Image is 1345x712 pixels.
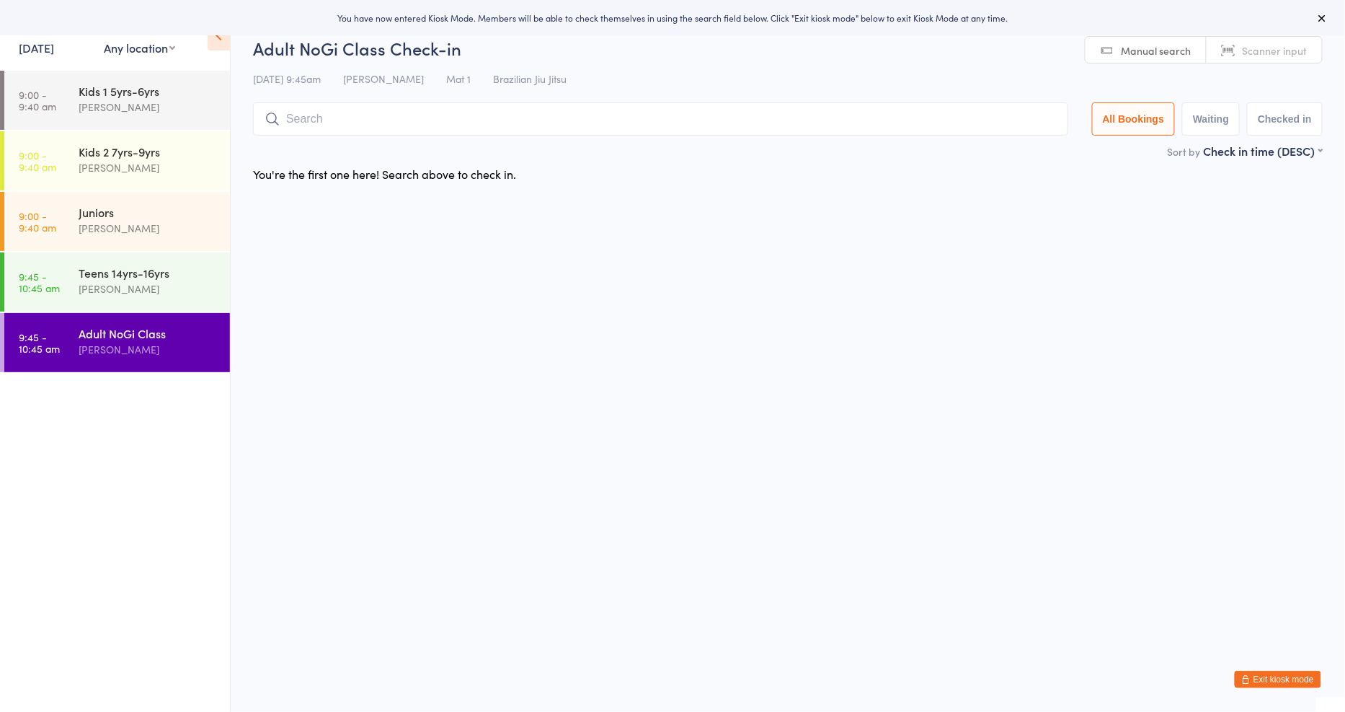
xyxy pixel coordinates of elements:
h2: Adult NoGi Class Check-in [253,36,1323,60]
div: Adult NoGi Class [79,325,218,341]
div: Kids 1 5yrs-6yrs [79,83,218,99]
span: Mat 1 [446,71,471,86]
span: [DATE] 9:45am [253,71,321,86]
span: [PERSON_NAME] [343,71,424,86]
div: Any location [104,40,175,56]
div: [PERSON_NAME] [79,220,218,237]
a: 9:00 -9:40 amKids 2 7yrs-9yrs[PERSON_NAME] [4,131,230,190]
div: Juniors [79,204,218,220]
span: Brazilian Jiu Jitsu [493,71,567,86]
div: Check in time (DESC) [1204,143,1323,159]
span: Scanner input [1243,43,1308,58]
button: Exit kiosk mode [1235,671,1321,688]
button: Waiting [1182,102,1240,136]
span: Manual search [1122,43,1191,58]
a: [DATE] [19,40,54,56]
button: All Bookings [1092,102,1176,136]
div: Kids 2 7yrs-9yrs [79,144,218,159]
div: [PERSON_NAME] [79,341,218,358]
time: 9:00 - 9:40 am [19,210,56,233]
time: 9:00 - 9:40 am [19,89,56,112]
div: [PERSON_NAME] [79,281,218,297]
div: [PERSON_NAME] [79,99,218,115]
time: 9:00 - 9:40 am [19,149,56,172]
button: Checked in [1247,102,1323,136]
div: [PERSON_NAME] [79,159,218,176]
input: Search [253,102,1068,136]
div: You have now entered Kiosk Mode. Members will be able to check themselves in using the search fie... [23,12,1322,24]
div: You're the first one here! Search above to check in. [253,166,516,182]
label: Sort by [1168,144,1201,159]
a: 9:45 -10:45 amAdult NoGi Class[PERSON_NAME] [4,313,230,372]
a: 9:45 -10:45 amTeens 14yrs-16yrs[PERSON_NAME] [4,252,230,312]
a: 9:00 -9:40 amJuniors[PERSON_NAME] [4,192,230,251]
div: Teens 14yrs-16yrs [79,265,218,281]
time: 9:45 - 10:45 am [19,331,60,354]
a: 9:00 -9:40 amKids 1 5yrs-6yrs[PERSON_NAME] [4,71,230,130]
time: 9:45 - 10:45 am [19,271,60,294]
